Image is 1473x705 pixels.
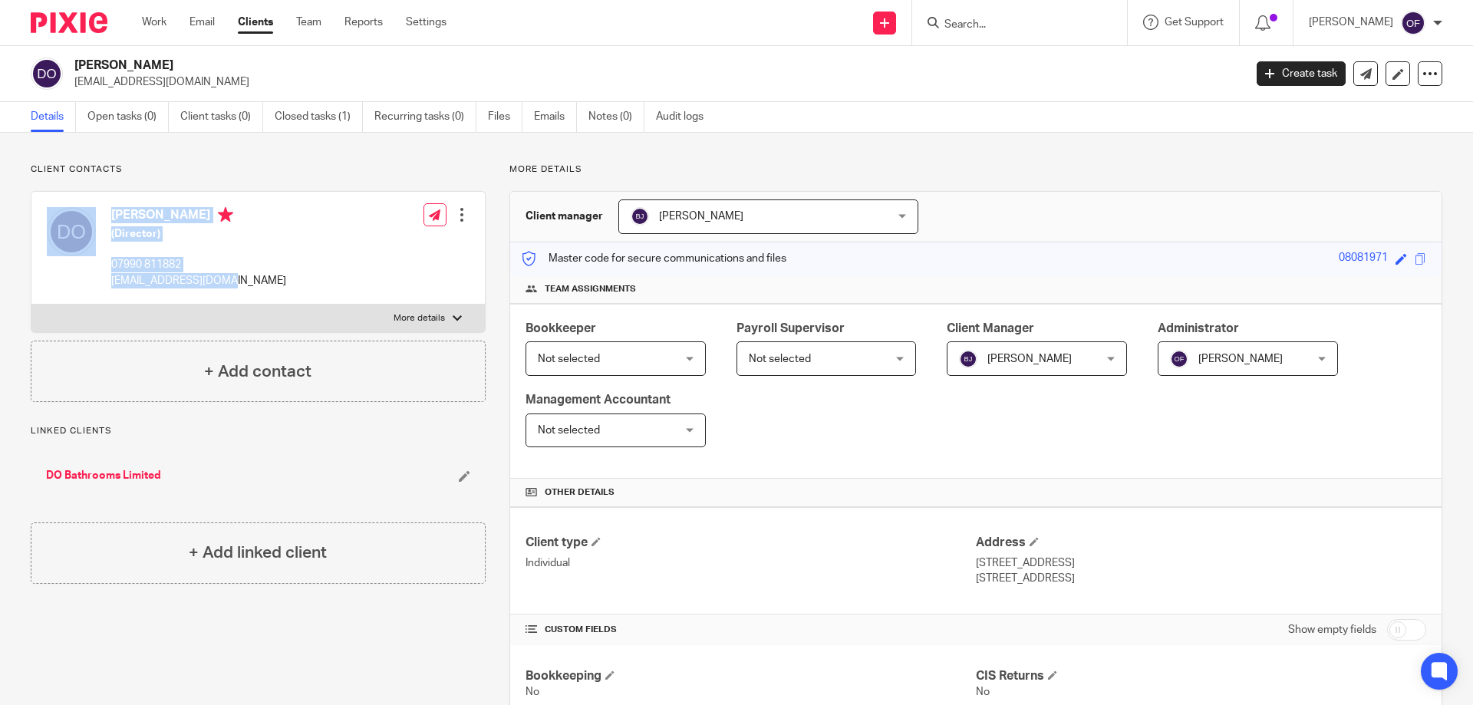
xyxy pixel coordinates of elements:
[545,283,636,295] span: Team assignments
[111,273,286,288] p: [EMAIL_ADDRESS][DOMAIN_NAME]
[1288,622,1376,637] label: Show empty fields
[406,15,447,30] a: Settings
[31,12,107,33] img: Pixie
[538,354,600,364] span: Not selected
[1401,11,1425,35] img: svg%3E
[74,58,1002,74] h2: [PERSON_NAME]
[526,535,976,551] h4: Client type
[736,322,845,334] span: Payroll Supervisor
[1170,350,1188,368] img: svg%3E
[526,394,671,406] span: Management Accountant
[987,354,1072,364] span: [PERSON_NAME]
[488,102,522,132] a: Files
[534,102,577,132] a: Emails
[588,102,644,132] a: Notes (0)
[1198,354,1283,364] span: [PERSON_NAME]
[31,58,63,90] img: svg%3E
[180,102,263,132] a: Client tasks (0)
[976,535,1426,551] h4: Address
[976,668,1426,684] h4: CIS Returns
[749,354,811,364] span: Not selected
[142,15,166,30] a: Work
[1165,17,1224,28] span: Get Support
[46,468,161,483] a: DO Bathrooms Limited
[218,207,233,222] i: Primary
[204,360,311,384] h4: + Add contact
[522,251,786,266] p: Master code for secure communications and files
[509,163,1442,176] p: More details
[275,102,363,132] a: Closed tasks (1)
[1257,61,1346,86] a: Create task
[374,102,476,132] a: Recurring tasks (0)
[659,211,743,222] span: [PERSON_NAME]
[111,207,286,226] h4: [PERSON_NAME]
[1339,250,1388,268] div: 08081971
[394,312,445,324] p: More details
[526,668,976,684] h4: Bookkeeping
[976,687,990,697] span: No
[31,425,486,437] p: Linked clients
[959,350,977,368] img: svg%3E
[31,163,486,176] p: Client contacts
[656,102,715,132] a: Audit logs
[344,15,383,30] a: Reports
[111,257,286,272] p: 07990 811882
[1309,15,1393,30] p: [PERSON_NAME]
[189,541,327,565] h4: + Add linked client
[526,322,596,334] span: Bookkeeper
[189,15,215,30] a: Email
[526,209,603,224] h3: Client manager
[631,207,649,226] img: svg%3E
[74,74,1234,90] p: [EMAIL_ADDRESS][DOMAIN_NAME]
[947,322,1034,334] span: Client Manager
[545,486,615,499] span: Other details
[296,15,321,30] a: Team
[943,18,1081,32] input: Search
[526,687,539,697] span: No
[238,15,273,30] a: Clients
[31,102,76,132] a: Details
[538,425,600,436] span: Not selected
[47,207,96,256] img: svg%3E
[976,571,1426,586] p: [STREET_ADDRESS]
[1158,322,1239,334] span: Administrator
[526,555,976,571] p: Individual
[976,555,1426,571] p: [STREET_ADDRESS]
[111,226,286,242] h5: (Director)
[87,102,169,132] a: Open tasks (0)
[526,624,976,636] h4: CUSTOM FIELDS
